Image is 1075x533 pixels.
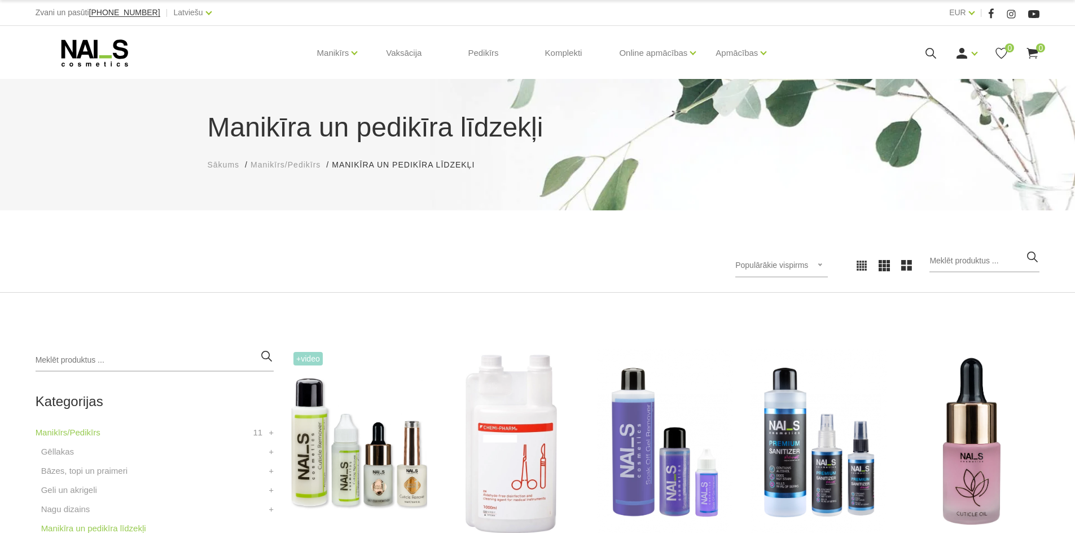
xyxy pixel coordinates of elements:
[293,352,323,365] span: +Video
[619,30,687,76] a: Online apmācības
[929,250,1039,272] input: Meklēt produktus ...
[208,107,868,148] h1: Manikīra un pedikīra līdzekļi
[41,445,74,459] a: Gēllakas
[269,445,274,459] a: +
[41,483,97,497] a: Geli un akrigeli
[251,159,321,171] a: Manikīrs/Pedikīrs
[269,503,274,516] a: +
[377,26,431,80] a: Vaksācija
[1025,46,1039,60] a: 0
[269,483,274,497] a: +
[536,26,591,80] a: Komplekti
[166,6,168,20] span: |
[36,394,274,409] h2: Kategorijas
[994,46,1008,60] a: 0
[459,26,507,80] a: Pedikīrs
[174,6,203,19] a: Latviešu
[317,30,349,76] a: Manikīrs
[269,426,274,439] a: +
[41,464,128,478] a: Bāzes, topi un praimeri
[269,464,274,478] a: +
[89,8,160,17] a: [PHONE_NUMBER]
[251,160,321,169] span: Manikīrs/Pedikīrs
[735,261,808,270] span: Populārākie vispirms
[253,426,262,439] span: 11
[36,6,160,20] div: Zvani un pasūti
[208,160,240,169] span: Sākums
[332,159,486,171] li: Manikīra un pedikīra līdzekļi
[980,6,982,20] span: |
[949,6,966,19] a: EUR
[36,426,100,439] a: Manikīrs/Pedikīrs
[1036,43,1045,52] span: 0
[36,349,274,372] input: Meklēt produktus ...
[716,30,758,76] a: Apmācības
[41,503,90,516] a: Nagu dizains
[1005,43,1014,52] span: 0
[208,159,240,171] a: Sākums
